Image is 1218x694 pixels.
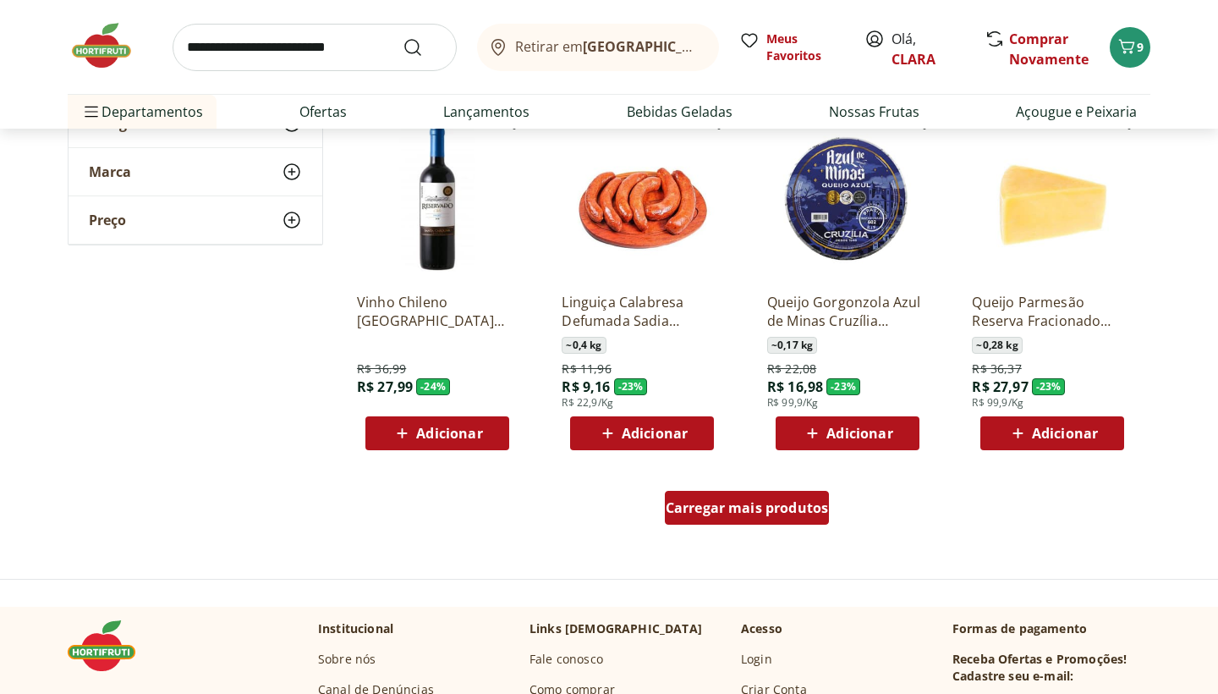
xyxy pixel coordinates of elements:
span: R$ 27,99 [357,377,413,396]
span: Carregar mais produtos [666,501,829,515]
a: Nossas Frutas [829,102,919,122]
span: Preço [89,212,126,229]
a: CLARA [892,50,935,69]
span: R$ 36,37 [972,361,1021,377]
button: Retirar em[GEOGRAPHIC_DATA]/[GEOGRAPHIC_DATA] [477,24,719,71]
button: Menu [81,91,101,132]
span: ~ 0,28 kg [972,337,1022,354]
span: - 23 % [826,378,860,395]
a: Meus Favoritos [739,30,844,64]
a: Queijo Parmesão Reserva Fracionado [GEOGRAPHIC_DATA] [972,293,1133,330]
span: R$ 99,9/Kg [972,396,1023,410]
input: search [173,24,457,71]
span: R$ 99,9/Kg [767,396,819,410]
span: Departamentos [81,91,203,132]
a: Lançamentos [443,102,529,122]
span: R$ 9,16 [562,377,610,396]
a: Ofertas [299,102,347,122]
button: Adicionar [776,416,919,450]
span: R$ 22,9/Kg [562,396,613,410]
button: Submit Search [403,37,443,58]
span: Adicionar [416,427,482,440]
span: R$ 27,97 [972,377,1028,396]
a: Carregar mais produtos [665,491,830,532]
span: - 24 % [416,378,450,395]
button: Marca [69,148,322,196]
button: Adicionar [980,416,1124,450]
a: Bebidas Geladas [627,102,732,122]
span: - 23 % [1032,378,1066,395]
a: Linguiça Calabresa Defumada Sadia Perdigão [562,293,722,330]
button: Carrinho [1110,27,1150,68]
span: R$ 36,99 [357,361,406,377]
a: Login [741,651,772,668]
img: Hortifruti [68,620,152,671]
p: Links [DEMOGRAPHIC_DATA] [529,620,702,637]
img: Vinho Chileno Santa Carolina Reservado Malbec 750ml [357,118,518,279]
p: Institucional [318,620,393,637]
span: - 23 % [614,378,648,395]
span: Meus Favoritos [766,30,844,64]
p: Formas de pagamento [952,620,1150,637]
span: R$ 16,98 [767,377,823,396]
img: Queijo Gorgonzola Azul de Minas Cruzília Unidade [767,118,928,279]
h3: Cadastre seu e-mail: [952,668,1073,685]
span: Retirar em [515,39,702,54]
span: ~ 0,17 kg [767,337,817,354]
a: Fale conosco [529,651,603,668]
a: Açougue e Peixaria [1016,102,1137,122]
img: Hortifruti [68,20,152,71]
span: Adicionar [826,427,892,440]
button: Preço [69,196,322,244]
button: Adicionar [365,416,509,450]
a: Comprar Novamente [1009,30,1089,69]
span: Adicionar [1032,427,1098,440]
img: Queijo Parmesão Reserva Fracionado Basel [972,118,1133,279]
span: Marca [89,163,131,180]
span: ~ 0,4 kg [562,337,606,354]
span: Olá, [892,29,967,69]
img: Linguiça Calabresa Defumada Sadia Perdigão [562,118,722,279]
span: Adicionar [622,427,688,440]
button: Adicionar [570,416,714,450]
span: 9 [1137,39,1144,55]
a: Sobre nós [318,651,376,668]
b: [GEOGRAPHIC_DATA]/[GEOGRAPHIC_DATA] [583,37,868,56]
h3: Receba Ofertas e Promoções! [952,651,1127,668]
a: Vinho Chileno [GEOGRAPHIC_DATA] Malbec 750ml [357,293,518,330]
span: R$ 22,08 [767,361,816,377]
a: Queijo Gorgonzola Azul de Minas Cruzília Unidade [767,293,928,330]
p: Acesso [741,620,782,637]
span: R$ 11,96 [562,361,611,377]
